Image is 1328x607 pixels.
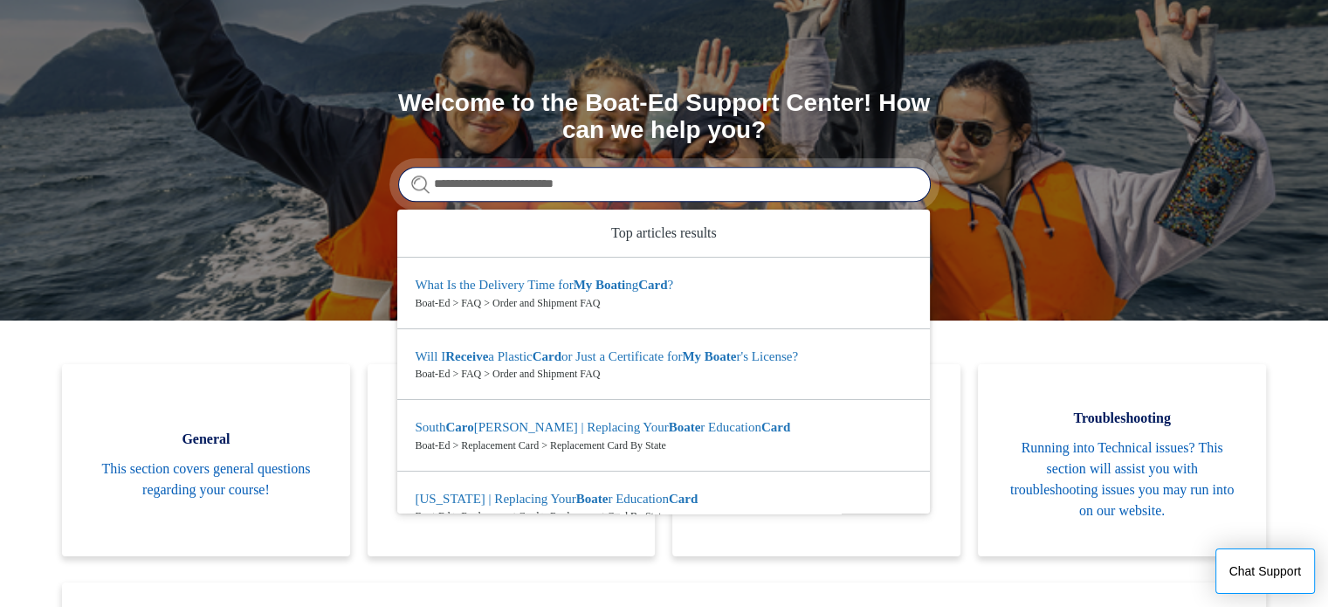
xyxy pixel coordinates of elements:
[415,438,912,453] zd-autocomplete-breadcrumbs-multibrand: Boat-Ed > Replacement Card > Replacement Card By State
[415,508,912,524] zd-autocomplete-breadcrumbs-multibrand: Boat-Ed > Replacement Card > Replacement Card By State
[574,278,593,292] em: My
[1004,438,1240,521] span: Running into Technical issues? This section will assist you with troubleshooting issues you may r...
[445,420,473,434] em: Caro
[1004,408,1240,429] span: Troubleshooting
[761,420,790,434] em: Card
[415,295,912,311] zd-autocomplete-breadcrumbs-multibrand: Boat-Ed > FAQ > Order and Shipment FAQ
[415,278,673,295] zd-autocomplete-title-multibrand: Suggested result 1 What Is the Delivery Time for My Boating Card?
[62,364,350,556] a: General This section covers general questions regarding your course!
[669,420,701,434] em: Boate
[397,210,930,258] zd-autocomplete-header: Top articles results
[978,364,1266,556] a: Troubleshooting Running into Technical issues? This section will assist you with troubleshooting ...
[415,366,912,382] zd-autocomplete-breadcrumbs-multibrand: Boat-Ed > FAQ > Order and Shipment FAQ
[88,459,324,500] span: This section covers general questions regarding your course!
[1215,548,1316,594] button: Chat Support
[682,349,701,363] em: My
[415,349,798,367] zd-autocomplete-title-multibrand: Suggested result 2 Will I Receive a Plastic Card or Just a Certificate for My Boater's License?
[415,492,698,509] zd-autocomplete-title-multibrand: Suggested result 4 Iowa | Replacing Your Boater Education Card
[445,349,488,363] em: Receive
[394,448,630,511] span: This section will answer questions that you may have that have already been asked before!
[368,364,656,556] a: FAQ This section will answer questions that you may have that have already been asked before!
[398,167,931,202] input: Search
[394,418,630,439] span: FAQ
[88,429,324,450] span: General
[415,420,790,438] zd-autocomplete-title-multibrand: Suggested result 3 South Carolina | Replacing Your Boater Education Card
[576,492,609,506] em: Boate
[669,492,698,506] em: Card
[533,349,561,363] em: Card
[638,278,667,292] em: Card
[705,349,737,363] em: Boate
[595,278,625,292] em: Boati
[398,90,931,144] h1: Welcome to the Boat-Ed Support Center! How can we help you?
